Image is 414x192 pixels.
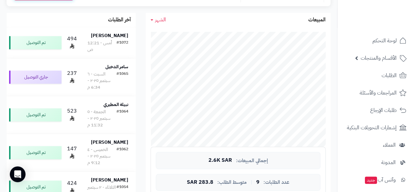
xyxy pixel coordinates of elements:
[91,32,128,39] strong: [PERSON_NAME]
[341,33,410,49] a: لوحة التحكم
[151,16,166,24] a: الشهر
[91,139,128,146] strong: [PERSON_NAME]
[361,53,397,63] span: الأقسام والمنتجات
[117,146,128,166] div: #1062
[370,106,397,115] span: طلبات الإرجاع
[105,63,128,70] strong: سامر الدخيل
[64,96,80,134] td: 523
[365,177,377,184] span: جديد
[117,40,128,53] div: #1072
[108,17,131,23] h3: آخر الطلبات
[155,16,166,24] span: الشهر
[117,71,128,91] div: #1065
[372,36,397,45] span: لوحة التحكم
[64,134,80,171] td: 147
[347,123,397,132] span: إشعارات التحويلات البنكية
[341,85,410,101] a: المراجعات والأسئلة
[251,180,252,185] span: |
[87,146,117,166] div: الخميس - ٤ سبتمبر ٢٠٢٥ - 9:12 م
[208,158,232,163] span: 2.6K SAR
[256,180,260,185] span: 9
[383,140,396,150] span: العملاء
[308,17,326,23] h3: المبيعات
[9,71,62,84] div: جاري التوصيل
[369,18,408,32] img: logo-2.png
[91,177,128,183] strong: [PERSON_NAME]
[236,158,268,163] span: إجمالي المبيعات:
[64,58,80,96] td: 237
[341,102,410,118] a: طلبات الإرجاع
[263,180,289,185] span: عدد الطلبات:
[341,120,410,136] a: إشعارات التحويلات البنكية
[341,172,410,188] a: وآتس آبجديد
[117,109,128,128] div: #1064
[341,68,410,83] a: الطلبات
[341,137,410,153] a: العملاء
[87,109,117,128] div: الجمعة - ٥ سبتمبر ٢٠٢٥ - 11:32 م
[341,155,410,170] a: المدونة
[187,180,213,185] span: 283.8 SAR
[10,166,26,182] div: Open Intercom Messenger
[217,180,247,185] span: متوسط الطلب:
[360,88,397,97] span: المراجعات والأسئلة
[87,40,117,53] div: أمس - 12:21 ص
[382,71,397,80] span: الطلبات
[64,27,80,58] td: 494
[103,101,128,108] strong: نبيلة المطيري
[9,146,62,159] div: تم التوصيل
[381,158,396,167] span: المدونة
[9,108,62,121] div: تم التوصيل
[9,36,62,49] div: تم التوصيل
[364,175,396,184] span: وآتس آب
[87,71,117,91] div: السبت - ٦ سبتمبر ٢٠٢٥ - 6:34 م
